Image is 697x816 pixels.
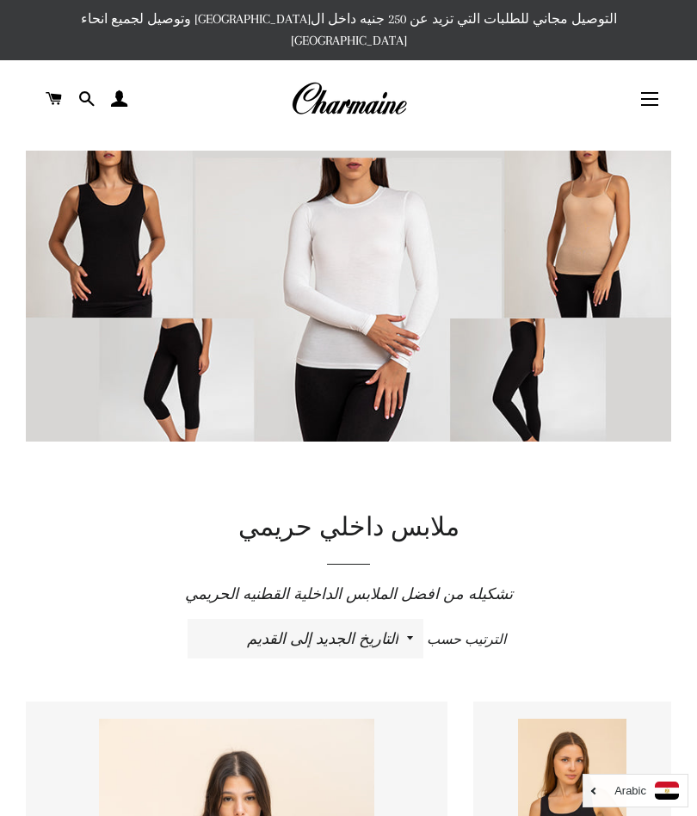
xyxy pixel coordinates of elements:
[427,632,506,647] span: الترتيب حسب
[592,782,679,800] a: Arabic
[26,151,671,473] img: Womens Underwear
[291,80,407,118] img: Charmaine Egypt
[26,582,671,606] p: تشكيله من افضل الملابس الداخلية القطنيه الحريمي
[614,785,646,796] i: Arabic
[26,510,671,547] h1: ملابس داخلي حريمي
